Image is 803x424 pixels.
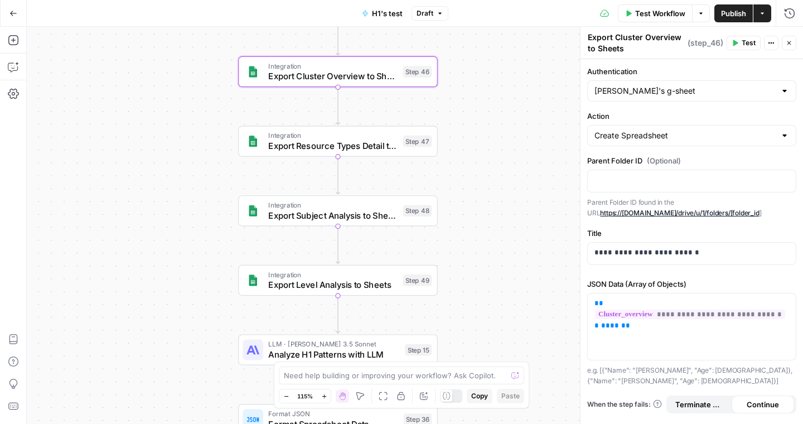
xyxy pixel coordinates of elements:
[594,85,776,97] input: Hannah's g-sheet
[336,157,340,194] g: Edge from step_47 to step_48
[714,4,753,22] button: Publish
[587,197,796,219] p: Parent Folder ID found in the URL ]
[246,204,259,217] img: Group%201%201.png
[238,195,438,226] div: IntegrationExport Subject Analysis to SheetsStep 48
[268,200,398,210] span: Integration
[669,396,732,413] button: Terminate Workflow
[268,139,398,152] span: Export Resource Types Detail to Sheets
[336,227,340,264] g: Edge from step_48 to step_49
[675,399,725,410] span: Terminate Workflow
[742,38,756,48] span: Test
[588,32,685,54] textarea: Export Cluster Overview to Sheets
[238,56,438,87] div: IntegrationExport Cluster Overview to SheetsStep 46
[246,274,259,287] img: Group%201%201.png
[268,70,398,83] span: Export Cluster Overview to Sheets
[600,209,759,217] a: https://[DOMAIN_NAME]/drive/u/1/folders/[folder_id
[587,365,796,387] p: e.g. [{"Name": "[PERSON_NAME]", "Age": [DEMOGRAPHIC_DATA]}, {"Name": "[PERSON_NAME]", "Age": [DEM...
[403,66,432,78] div: Step 46
[336,18,340,55] g: Edge from step_45 to step_46
[246,65,259,78] img: Group%201%201.png
[587,155,796,166] label: Parent Folder ID
[268,339,399,349] span: LLM · [PERSON_NAME] 3.5 Sonnet
[747,399,779,410] span: Continue
[246,135,259,148] img: Group%201%201.png
[268,131,398,141] span: Integration
[297,392,313,401] span: 115%
[587,278,796,290] label: JSON Data (Array of Objects)
[403,205,432,216] div: Step 48
[497,389,524,403] button: Paste
[268,209,398,221] span: Export Subject Analysis to Sheets
[403,274,432,286] div: Step 49
[587,399,662,409] a: When the step fails:
[587,228,796,239] label: Title
[412,6,448,21] button: Draft
[471,391,488,401] span: Copy
[618,4,692,22] button: Test Workflow
[405,344,432,356] div: Step 15
[594,130,776,141] input: Create Spreadsheet
[403,136,432,147] div: Step 47
[268,61,398,71] span: Integration
[467,389,492,403] button: Copy
[635,8,685,19] span: Test Workflow
[647,155,681,166] span: (Optional)
[238,265,438,296] div: IntegrationExport Level Analysis to SheetsStep 49
[336,296,340,333] g: Edge from step_49 to step_15
[372,8,403,19] span: H1's test
[688,37,723,49] span: ( step_46 )
[238,126,438,156] div: IntegrationExport Resource Types Detail to SheetsStep 47
[268,408,398,418] span: Format JSON
[268,348,399,361] span: Analyze H1 Patterns with LLM
[238,334,438,365] div: LLM · [PERSON_NAME] 3.5 SonnetAnalyze H1 Patterns with LLMStep 15
[336,87,340,124] g: Edge from step_46 to step_47
[587,110,796,122] label: Action
[727,36,761,50] button: Test
[501,391,520,401] span: Paste
[268,269,398,280] span: Integration
[355,4,409,22] button: H1's test
[417,8,433,18] span: Draft
[587,66,796,77] label: Authentication
[268,278,398,291] span: Export Level Analysis to Sheets
[721,8,746,19] span: Publish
